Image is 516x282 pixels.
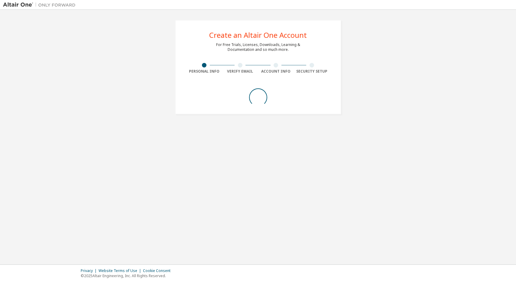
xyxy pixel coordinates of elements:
[209,31,307,39] div: Create an Altair One Account
[216,42,300,52] div: For Free Trials, Licenses, Downloads, Learning & Documentation and so much more.
[81,273,174,278] p: © 2025 Altair Engineering, Inc. All Rights Reserved.
[3,2,79,8] img: Altair One
[294,69,330,74] div: Security Setup
[222,69,258,74] div: Verify Email
[258,69,294,74] div: Account Info
[143,268,174,273] div: Cookie Consent
[81,268,99,273] div: Privacy
[99,268,143,273] div: Website Terms of Use
[187,69,222,74] div: Personal Info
